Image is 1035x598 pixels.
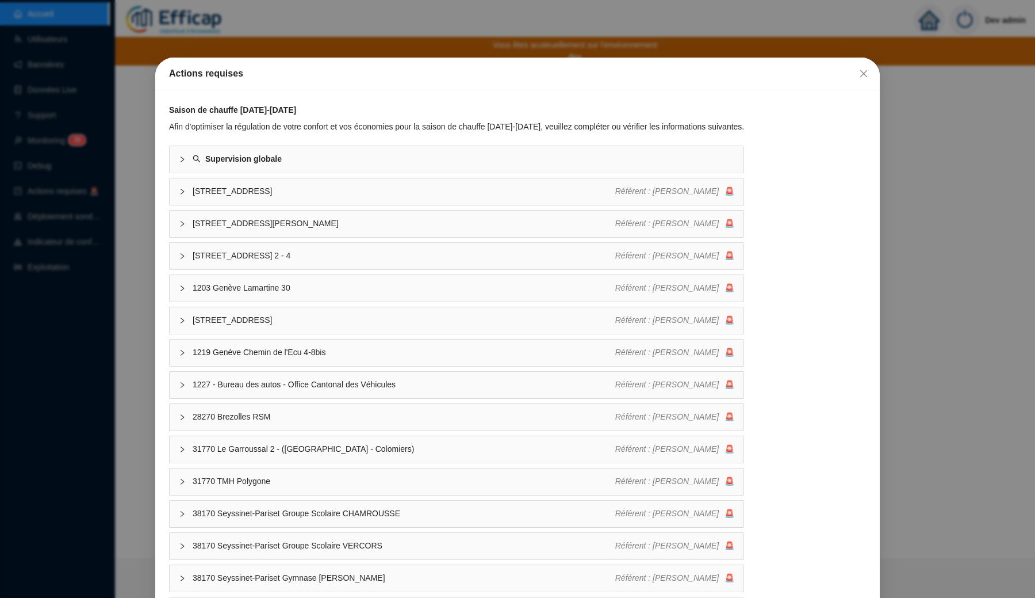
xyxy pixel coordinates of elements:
[170,211,743,237] div: [STREET_ADDRESS][PERSON_NAME]Référent : [PERSON_NAME]🚨
[615,283,719,292] span: Référent : [PERSON_NAME]
[170,275,743,302] div: 1203 Genève Lamartine 30Référent : [PERSON_NAME]🚨
[169,67,866,81] div: Actions requises
[179,414,186,421] span: collapsed
[615,348,719,357] span: Référent : [PERSON_NAME]
[615,412,719,421] span: Référent : [PERSON_NAME]
[179,285,186,292] span: collapsed
[615,186,719,196] span: Référent : [PERSON_NAME]
[615,572,735,584] div: 🚨
[615,315,719,325] span: Référent : [PERSON_NAME]
[170,565,743,592] div: 38170 Seyssinet-Pariset Gymnase [PERSON_NAME]Référent : [PERSON_NAME]🚨
[615,508,735,520] div: 🚨
[193,185,615,197] span: [STREET_ADDRESS]
[179,317,186,324] span: collapsed
[170,307,743,334] div: [STREET_ADDRESS]Référent : [PERSON_NAME]🚨
[170,436,743,463] div: 31770 Le Garroussal 2 - ([GEOGRAPHIC_DATA] - Colomiers)Référent : [PERSON_NAME]🚨
[854,69,873,78] span: Fermer
[615,218,735,230] div: 🚨
[193,475,615,487] span: 31770 TMH Polygone
[859,69,868,78] span: close
[615,379,735,391] div: 🚨
[170,146,743,173] div: Supervision globale
[169,105,296,115] strong: Saison de chauffe [DATE]-[DATE]
[170,340,743,366] div: 1219 Genève Chemin de l'Ecu 4-8bisRéférent : [PERSON_NAME]🚨
[615,541,719,550] span: Référent : [PERSON_NAME]
[193,282,615,294] span: 1203 Genève Lamartine 30
[193,508,615,520] span: 38170 Seyssinet-Pariset Groupe Scolaire CHAMROUSSE
[179,349,186,356] span: collapsed
[615,346,735,359] div: 🚨
[170,178,743,205] div: [STREET_ADDRESS]Référent : [PERSON_NAME]🚨
[170,533,743,559] div: 38170 Seyssinet-Pariset Groupe Scolaire VERCORSRéférent : [PERSON_NAME]🚨
[179,188,186,195] span: collapsed
[193,218,615,230] span: [STREET_ADDRESS][PERSON_NAME]
[179,156,186,163] span: collapsed
[170,243,743,269] div: [STREET_ADDRESS] 2 - 4Référent : [PERSON_NAME]🚨
[193,540,615,552] span: 38170 Seyssinet-Pariset Groupe Scolaire VERCORS
[169,121,744,133] div: Afin d'optimiser la régulation de votre confort et vos économies pour la saison de chauffe [DATE]...
[854,64,873,83] button: Close
[615,282,735,294] div: 🚨
[179,253,186,260] span: collapsed
[193,346,615,359] span: 1219 Genève Chemin de l'Ecu 4-8bis
[193,411,615,423] span: 28270 Brezolles RSM
[615,219,719,228] span: Référent : [PERSON_NAME]
[615,444,719,454] span: Référent : [PERSON_NAME]
[179,575,186,582] span: collapsed
[179,543,186,550] span: collapsed
[179,478,186,485] span: collapsed
[615,380,719,389] span: Référent : [PERSON_NAME]
[615,250,735,262] div: 🚨
[170,404,743,431] div: 28270 Brezolles RSMRéférent : [PERSON_NAME]🚨
[179,382,186,388] span: collapsed
[615,314,735,326] div: 🚨
[179,511,186,517] span: collapsed
[193,250,615,262] span: [STREET_ADDRESS] 2 - 4
[193,314,615,326] span: [STREET_ADDRESS]
[615,443,735,455] div: 🚨
[193,443,615,455] span: 31770 Le Garroussal 2 - ([GEOGRAPHIC_DATA] - Colomiers)
[615,573,719,582] span: Référent : [PERSON_NAME]
[193,379,615,391] span: 1227 - Bureau des autos - Office Cantonal des Véhicules
[170,469,743,495] div: 31770 TMH PolygoneRéférent : [PERSON_NAME]🚨
[205,154,282,163] strong: Supervision globale
[615,411,735,423] div: 🚨
[193,572,615,584] span: 38170 Seyssinet-Pariset Gymnase [PERSON_NAME]
[193,155,201,163] span: search
[170,501,743,527] div: 38170 Seyssinet-Pariset Groupe Scolaire CHAMROUSSERéférent : [PERSON_NAME]🚨
[615,185,735,197] div: 🚨
[615,251,719,260] span: Référent : [PERSON_NAME]
[615,540,735,552] div: 🚨
[615,475,735,487] div: 🚨
[179,446,186,453] span: collapsed
[170,372,743,398] div: 1227 - Bureau des autos - Office Cantonal des VéhiculesRéférent : [PERSON_NAME]🚨
[615,477,719,486] span: Référent : [PERSON_NAME]
[179,220,186,227] span: collapsed
[615,509,719,518] span: Référent : [PERSON_NAME]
